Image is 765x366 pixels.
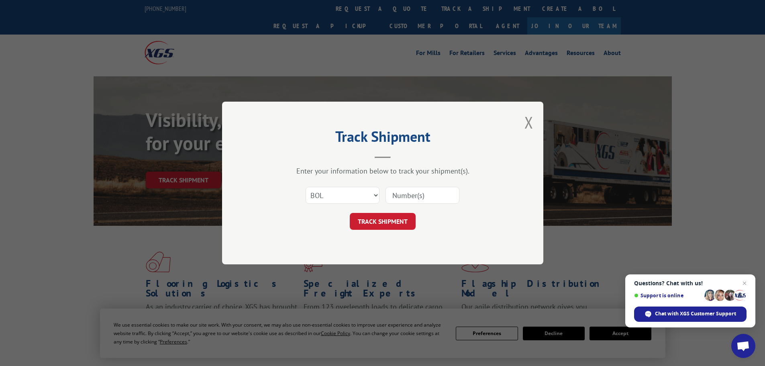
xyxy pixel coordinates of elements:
[731,334,755,358] div: Open chat
[634,292,702,299] span: Support is online
[262,166,503,176] div: Enter your information below to track your shipment(s).
[262,131,503,146] h2: Track Shipment
[350,213,416,230] button: TRACK SHIPMENT
[386,187,459,204] input: Number(s)
[655,310,736,317] span: Chat with XGS Customer Support
[634,307,747,322] div: Chat with XGS Customer Support
[524,112,533,133] button: Close modal
[634,280,747,286] span: Questions? Chat with us!
[740,278,749,288] span: Close chat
